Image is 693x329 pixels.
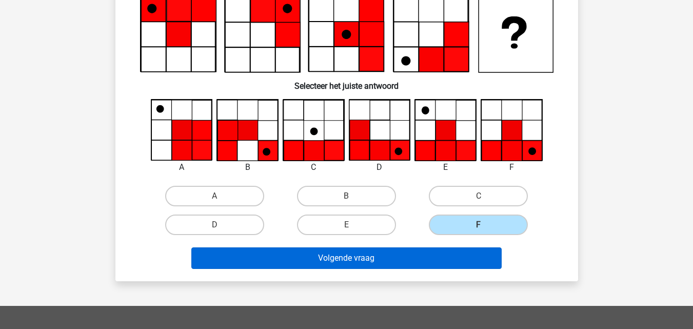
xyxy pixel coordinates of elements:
[143,161,221,173] div: A
[341,161,419,173] div: D
[191,247,502,269] button: Volgende vraag
[209,161,286,173] div: B
[275,161,352,173] div: C
[132,73,562,91] h6: Selecteer het juiste antwoord
[297,186,396,206] label: B
[165,186,264,206] label: A
[429,215,528,235] label: F
[473,161,550,173] div: F
[165,215,264,235] label: D
[407,161,484,173] div: E
[297,215,396,235] label: E
[429,186,528,206] label: C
